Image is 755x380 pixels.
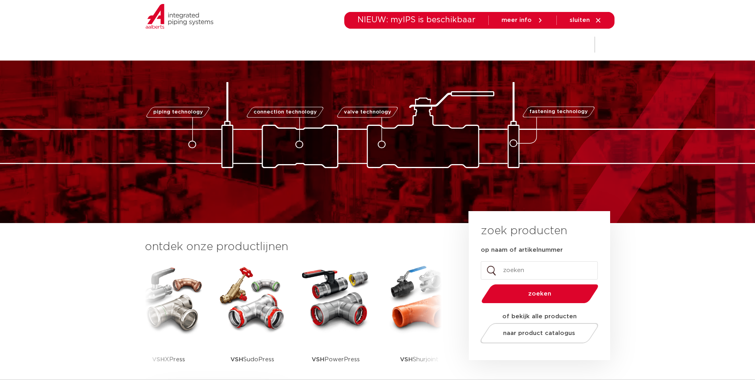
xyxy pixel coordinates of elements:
[253,110,316,115] span: connection technology
[359,29,401,60] a: toepassingen
[312,356,324,362] strong: VSH
[467,29,492,60] a: services
[344,110,391,115] span: valve technology
[357,16,476,24] span: NIEUW: myIPS is beschikbaar
[481,246,563,254] label: op naam of artikelnummer
[145,239,442,255] h3: ontdek onze productlijnen
[230,356,243,362] strong: VSH
[481,223,567,239] h3: zoek producten
[478,284,601,304] button: zoeken
[502,291,578,297] span: zoeken
[481,261,598,280] input: zoeken
[508,29,536,60] a: over ons
[318,29,343,60] a: markten
[503,330,575,336] span: naar product catalogus
[270,29,536,60] nav: Menu
[152,356,165,362] strong: VSH
[501,17,532,23] span: meer info
[501,17,544,24] a: meer info
[417,29,451,60] a: downloads
[153,110,203,115] span: piping technology
[570,17,590,23] span: sluiten
[400,356,413,362] strong: VSH
[502,313,577,319] strong: of bekijk alle producten
[529,110,588,115] span: fastening technology
[478,323,600,343] a: naar product catalogus
[270,29,302,60] a: producten
[570,17,602,24] a: sluiten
